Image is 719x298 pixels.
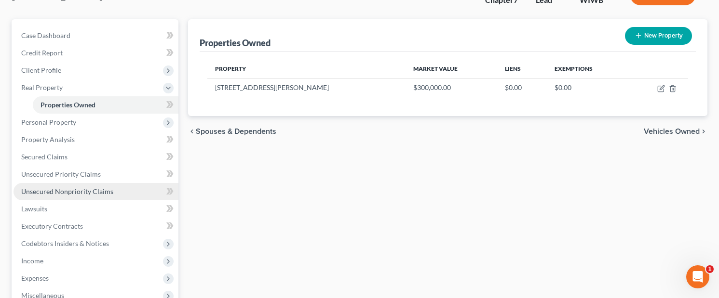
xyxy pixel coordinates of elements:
span: Lawsuits [21,205,47,213]
span: Secured Claims [21,153,68,161]
span: Codebtors Insiders & Notices [21,239,109,247]
span: Properties Owned [41,101,95,109]
a: Properties Owned [33,96,178,114]
span: Property Analysis [21,135,75,143]
a: Unsecured Priority Claims [14,166,178,183]
i: chevron_left [188,128,196,135]
td: $0.00 [497,78,547,97]
span: Vehicles Owned [644,128,700,135]
span: Real Property [21,83,63,91]
div: Properties Owned [200,37,271,49]
span: Case Dashboard [21,31,70,39]
span: Credit Report [21,49,63,57]
th: Liens [497,59,547,78]
th: Property [207,59,406,78]
a: Lawsuits [14,200,178,218]
td: $0.00 [547,78,629,97]
span: Expenses [21,274,49,282]
i: chevron_right [700,128,707,135]
span: Personal Property [21,118,76,126]
button: New Property [625,27,692,45]
iframe: Intercom live chat [686,265,709,288]
a: Executory Contracts [14,218,178,235]
button: chevron_left Spouses & Dependents [188,128,276,135]
button: Vehicles Owned chevron_right [644,128,707,135]
span: Unsecured Nonpriority Claims [21,187,113,195]
a: Credit Report [14,44,178,62]
a: Secured Claims [14,148,178,166]
span: Unsecured Priority Claims [21,170,101,178]
a: Property Analysis [14,131,178,148]
th: Exemptions [547,59,629,78]
span: Executory Contracts [21,222,83,230]
span: 1 [706,265,714,273]
td: $300,000.00 [406,78,497,97]
a: Case Dashboard [14,27,178,44]
span: Income [21,257,43,265]
a: Unsecured Nonpriority Claims [14,183,178,200]
th: Market Value [406,59,497,78]
span: Client Profile [21,66,61,74]
span: Spouses & Dependents [196,128,276,135]
td: [STREET_ADDRESS][PERSON_NAME] [207,78,406,97]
